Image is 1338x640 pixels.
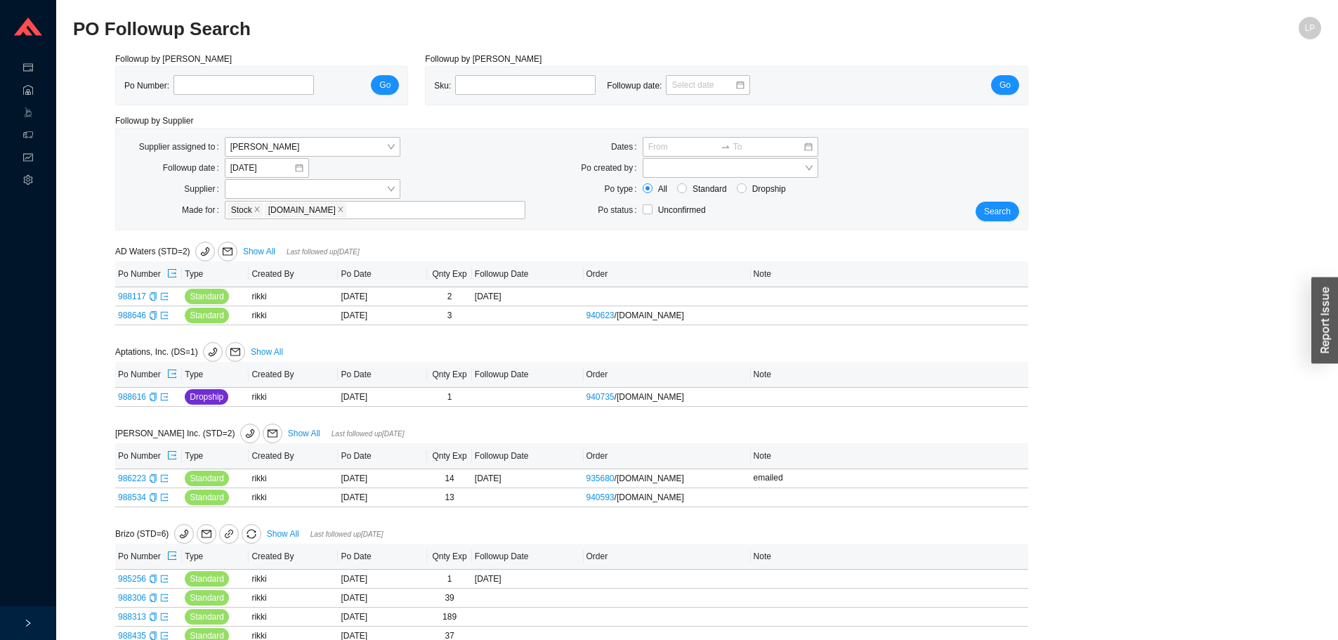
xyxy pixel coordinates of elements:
div: Sku: Followup date: [434,75,761,96]
td: rikki [249,608,338,627]
input: From [648,140,718,154]
td: 1 [427,388,471,407]
button: phone [240,424,260,443]
span: mail [218,247,237,256]
th: Followup Date [472,544,584,570]
span: export [167,551,177,562]
span: Standard [190,308,224,322]
a: 940623 [586,311,615,320]
th: Po Date [338,443,427,469]
button: phone [174,524,194,544]
span: LP [1305,17,1316,39]
a: export [160,311,169,320]
span: Search [984,204,1011,218]
td: rikki [249,469,338,488]
td: [DATE] [338,306,427,325]
span: copy [149,493,157,502]
button: mail [218,242,237,261]
a: export [160,292,169,301]
span: close [337,206,344,214]
th: Followup Date [472,261,584,287]
button: Go [991,75,1019,95]
h2: PO Followup Search [73,17,1009,41]
th: Note [751,544,1028,570]
th: Type [182,544,249,570]
td: rikki [249,388,338,407]
th: Order [584,544,751,570]
button: mail [225,342,245,362]
td: 1 [427,570,471,589]
span: QualityBath.com [265,203,346,217]
span: Dropship [747,182,792,196]
button: mail [197,524,216,544]
span: Last followed up [DATE] [332,430,405,438]
th: Po Number [115,362,182,388]
span: link [224,530,234,541]
button: Standard [185,590,229,606]
input: 9/19/2025 [230,161,294,175]
span: close [254,206,261,214]
div: Copy [149,308,157,322]
span: emailed [754,473,783,483]
a: export [160,474,169,483]
span: export [160,575,169,583]
span: export [167,369,177,380]
button: export [166,365,178,384]
button: phone [195,242,215,261]
button: Standard [185,289,229,304]
button: Standard [185,609,229,625]
span: Stock [231,204,252,216]
span: [PERSON_NAME] Inc. (STD=2) [115,429,285,438]
label: Po status: [598,200,642,220]
button: Standard [185,308,229,323]
td: / [DOMAIN_NAME] [584,488,751,507]
span: right [24,619,32,627]
td: rikki [249,589,338,608]
span: export [160,493,169,502]
span: AD Waters (STD=2) [115,247,240,256]
th: Type [182,261,249,287]
th: Created By [249,544,338,570]
th: Order [584,261,751,287]
span: copy [149,632,157,640]
a: Show All [267,529,299,539]
th: Note [751,261,1028,287]
div: Copy [149,471,157,485]
span: export [160,474,169,483]
button: phone [203,342,223,362]
td: / [DOMAIN_NAME] [584,306,751,325]
span: mail [226,347,244,357]
span: copy [149,393,157,401]
td: rikki [249,488,338,507]
span: mail [263,429,282,438]
td: 13 [427,488,471,507]
th: Created By [249,261,338,287]
a: 986223 [118,474,146,483]
span: Last followed up [DATE] [287,248,360,256]
th: Followup Date [472,443,584,469]
div: Copy [149,610,157,624]
span: export [160,393,169,401]
span: export [167,450,177,462]
th: Note [751,362,1028,388]
span: Standard [190,289,224,303]
input: To [733,140,803,154]
span: mail [197,529,216,539]
span: phone [175,529,193,539]
span: phone [204,347,222,357]
td: [DATE] [338,570,427,589]
th: Qnty Exp [427,544,471,570]
span: Unconfirmed [658,205,706,215]
span: Brizo (STD=6) [115,529,264,539]
th: Qnty Exp [427,362,471,388]
a: 988117 [118,292,146,301]
td: 14 [427,469,471,488]
div: Copy [149,289,157,303]
th: Po Number [115,443,182,469]
label: Po created by: [581,158,642,178]
button: Standard [185,490,229,505]
th: Type [182,362,249,388]
span: export [160,311,169,320]
span: Standard [190,471,224,485]
span: [DOMAIN_NAME] [268,204,336,216]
